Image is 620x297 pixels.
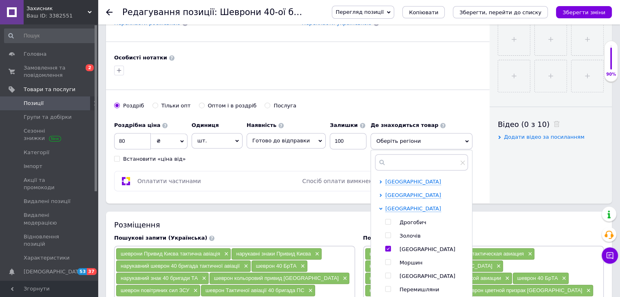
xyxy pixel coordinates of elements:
[330,122,357,128] b: Залишки
[504,134,585,140] span: Додати відео за посиланням
[8,8,171,25] p: !
[302,178,430,184] span: Спосіб оплати вимкнено в налаштуваннях
[526,251,532,258] span: ×
[402,6,445,18] button: Копіювати
[465,287,582,293] span: шеврон цветной призрак [GEOGRAPHIC_DATA]
[341,275,347,282] span: ×
[252,138,310,144] span: Готово до відправки
[114,122,160,128] b: Роздрібна ціна
[385,192,441,198] span: [GEOGRAPHIC_DATA]
[306,287,313,294] span: ×
[222,251,229,258] span: ×
[335,9,384,15] span: Перегляд позиції
[8,31,171,48] p: Шеврони власного виробництва.[GEOGRAPHIC_DATA]. На липучці.
[399,273,455,279] span: [GEOGRAPHIC_DATA]
[24,64,75,79] span: Замовлення та повідомлення
[517,275,558,281] span: шеврон 40 БрТА
[298,263,305,270] span: ×
[208,102,257,109] div: Оптом і в роздріб
[560,275,566,282] span: ×
[121,263,240,269] span: нарукавний шеврон 40 бригада тактичної авіації
[24,86,75,93] span: Товари та послуги
[494,263,501,270] span: ×
[24,100,44,107] span: Позиції
[8,81,76,87] strong: Ціна за 1 шеврон вказана.
[236,251,311,257] span: нарукавні знаки Привид Києва
[24,177,75,191] span: Акції та промокоди
[114,235,207,241] span: Пошукові запити (Українська)
[192,122,219,128] b: Одиниця
[123,102,144,109] div: Роздріб
[330,133,366,149] input: -
[24,254,70,262] span: Характеристики
[26,12,98,20] div: Ваш ID: 3382551
[370,263,492,269] span: нарукавные знаки Призрак [GEOGRAPHIC_DATA]
[86,64,94,71] span: 2
[24,233,75,248] span: Відновлення позицій
[409,9,438,15] span: Копіювати
[4,28,96,43] input: Пошук
[399,286,439,293] span: Перемишляни
[122,7,578,17] h1: Редагування позиції: Шеврони 40-ої бригади тактичної авіації "Привид Києва" ( 40 БрТА) ПС України
[584,287,591,294] span: ×
[385,205,441,212] span: [GEOGRAPHIC_DATA]
[77,268,87,275] span: 53
[274,102,296,109] div: Послуга
[24,268,84,275] span: [DEMOGRAPHIC_DATA]
[399,219,426,225] span: Дрогобич
[371,122,438,128] b: Де знаходиться товар
[256,263,297,269] span: шеврон 40 БрТА
[399,260,422,266] span: Моршин
[242,263,248,270] span: ×
[313,251,320,258] span: ×
[453,6,548,18] button: Зберегти, перейти до списку
[114,133,151,149] input: 0
[24,127,75,142] span: Сезонні знижки
[602,247,618,264] button: Чат з покупцем
[247,122,276,128] b: Наявність
[114,220,604,230] div: Розміщення
[24,163,42,170] span: Імпорт
[24,212,75,226] span: Видалені модерацією
[200,275,206,282] span: ×
[24,149,49,156] span: Категорії
[8,31,171,39] p: Шевроны собственного производства.Вышивка. На липучке.
[24,198,71,205] span: Видалені позиції
[121,287,189,293] span: шеврон повітряних сил ЗСУ
[121,275,198,281] span: нарукавний знак 40 бригади ТА
[214,275,339,281] span: шеврон кольоровий привид [GEOGRAPHIC_DATA]
[563,9,605,15] i: Зберегти зміни
[8,8,171,80] body: Редактор, 591D050F-C390-4629-B0D3-58472852175B
[157,138,161,144] span: ₴
[121,251,220,257] span: шеврони Привид Києва тактична авіація
[8,8,171,89] body: Редактор, 40EBA9C2-DB87-4D01-BC2D-513F3586B9AA
[399,246,455,252] span: [GEOGRAPHIC_DATA]
[503,275,510,282] span: ×
[459,9,541,15] i: Зберегти, перейти до списку
[604,41,618,82] div: 90% Якість заповнення
[385,179,441,185] span: [GEOGRAPHIC_DATA]
[191,287,198,294] span: ×
[8,9,160,24] strong: ВАЖЛИВО!ВІДПРАВКА ПІСЛЯ ОПЛАТИ ( пром оплата або оплата за реквізитами на ФОП рахунок)
[24,50,46,58] span: Головна
[8,72,77,79] strong: Цена за 1 шеврон указана.
[363,235,452,241] span: Пошукові запити (Російська)
[8,53,70,59] em: [PERSON_NAME]: 10*6,5
[24,114,72,121] span: Групи та добірки
[370,287,449,293] span: нарукавный знак 40 бригады ТА
[123,155,186,163] div: Встановити «ціна від»
[556,6,612,18] button: Зберегти зміни
[26,5,88,12] span: Захисник
[87,268,96,275] span: 37
[161,102,191,109] div: Тільки опт
[114,55,167,61] b: Особисті нотатки
[370,251,524,257] span: шевроны Призрак [GEOGRAPHIC_DATA] тактическая авиация
[106,9,113,15] div: Повернутися назад
[137,178,201,184] span: Оплатити частинами
[371,133,472,149] span: Оберіть регіони
[205,287,304,293] span: шеврон Тактичної авіації 40 бригада ПС
[498,120,549,129] span: Відео (0 з 10)
[399,233,421,239] span: Золочів
[605,72,618,77] div: 90%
